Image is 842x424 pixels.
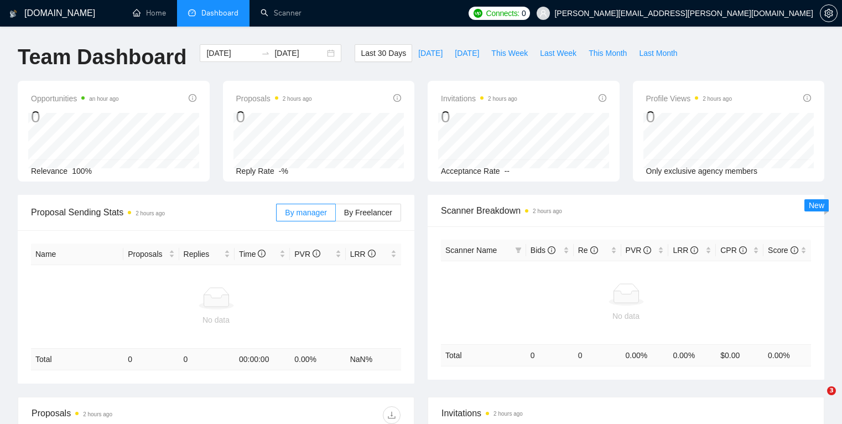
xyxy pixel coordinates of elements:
[9,5,17,23] img: logo
[820,4,838,22] button: setting
[412,44,449,62] button: [DATE]
[621,344,669,366] td: 0.00 %
[418,47,443,59] span: [DATE]
[31,92,119,105] span: Opportunities
[539,9,547,17] span: user
[89,96,118,102] time: an hour ago
[383,411,400,420] span: download
[590,246,598,254] span: info-circle
[522,7,526,19] span: 0
[236,106,312,127] div: 0
[441,106,517,127] div: 0
[791,246,798,254] span: info-circle
[716,344,763,366] td: $ 0.00
[383,406,401,424] button: download
[184,248,222,260] span: Replies
[31,205,276,219] span: Proposal Sending Stats
[123,349,179,370] td: 0
[485,44,534,62] button: This Week
[179,244,235,265] th: Replies
[346,349,401,370] td: NaN %
[283,96,312,102] time: 2 hours ago
[261,8,302,18] a: searchScanner
[633,44,683,62] button: Last Month
[179,349,235,370] td: 0
[589,47,627,59] span: This Month
[673,246,698,255] span: LRR
[441,167,500,175] span: Acceptance Rate
[690,246,698,254] span: info-circle
[455,47,479,59] span: [DATE]
[201,8,238,18] span: Dashboard
[258,250,266,257] span: info-circle
[626,246,652,255] span: PVR
[763,344,811,366] td: 0.00 %
[534,44,583,62] button: Last Week
[441,92,517,105] span: Invitations
[128,248,166,260] span: Proposals
[239,250,266,258] span: Time
[445,246,497,255] span: Scanner Name
[803,94,811,102] span: info-circle
[515,247,522,254] span: filter
[646,92,732,105] span: Profile Views
[285,208,326,217] span: By manager
[279,167,288,175] span: -%
[261,49,270,58] span: swap-right
[35,314,397,326] div: No data
[540,47,576,59] span: Last Week
[639,47,677,59] span: Last Month
[646,106,732,127] div: 0
[236,167,274,175] span: Reply Rate
[133,8,166,18] a: homeHome
[739,246,747,254] span: info-circle
[235,349,290,370] td: 00:00:00
[548,246,555,254] span: info-circle
[578,246,598,255] span: Re
[703,96,732,102] time: 2 hours ago
[804,386,831,413] iframe: Intercom live chat
[83,411,112,417] time: 2 hours ago
[355,44,412,62] button: Last 30 Days
[809,201,824,210] span: New
[31,167,67,175] span: Relevance
[31,349,123,370] td: Total
[361,47,406,59] span: Last 30 Days
[513,242,524,258] span: filter
[189,94,196,102] span: info-circle
[294,250,320,258] span: PVR
[136,210,165,216] time: 2 hours ago
[646,167,758,175] span: Only exclusive agency members
[368,250,376,257] span: info-circle
[486,7,519,19] span: Connects:
[18,44,186,70] h1: Team Dashboard
[188,9,196,17] span: dashboard
[123,244,179,265] th: Proposals
[393,94,401,102] span: info-circle
[474,9,482,18] img: upwork-logo.png
[441,204,811,218] span: Scanner Breakdown
[31,244,123,265] th: Name
[313,250,320,257] span: info-circle
[820,9,838,18] a: setting
[236,92,312,105] span: Proposals
[32,406,216,424] div: Proposals
[583,44,633,62] button: This Month
[531,246,555,255] span: Bids
[449,44,485,62] button: [DATE]
[31,106,119,127] div: 0
[344,208,392,217] span: By Freelancer
[643,246,651,254] span: info-circle
[526,344,574,366] td: 0
[505,167,510,175] span: --
[274,47,325,59] input: End date
[206,47,257,59] input: Start date
[441,406,810,420] span: Invitations
[72,167,92,175] span: 100%
[720,246,746,255] span: CPR
[261,49,270,58] span: to
[768,246,798,255] span: Score
[488,96,517,102] time: 2 hours ago
[599,94,606,102] span: info-circle
[290,349,345,370] td: 0.00 %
